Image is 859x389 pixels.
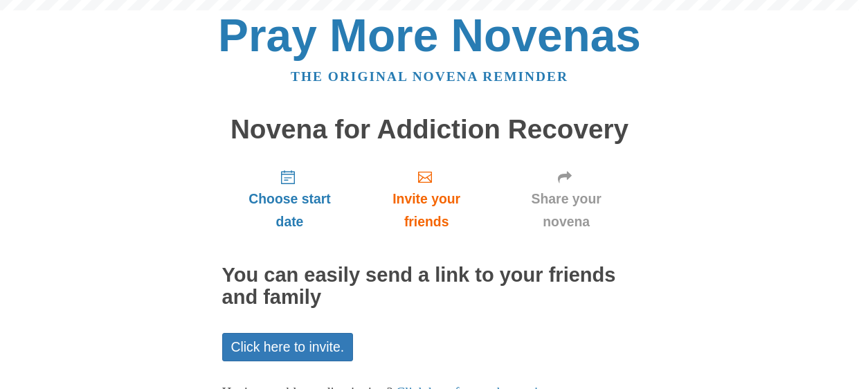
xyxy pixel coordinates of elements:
[222,158,358,240] a: Choose start date
[222,264,638,309] h2: You can easily send a link to your friends and family
[357,158,495,240] a: Invite your friends
[222,333,354,361] a: Click here to invite.
[291,69,568,84] a: The original novena reminder
[222,115,638,145] h1: Novena for Addiction Recovery
[371,188,481,233] span: Invite your friends
[236,188,344,233] span: Choose start date
[496,158,638,240] a: Share your novena
[218,10,641,61] a: Pray More Novenas
[509,188,624,233] span: Share your novena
